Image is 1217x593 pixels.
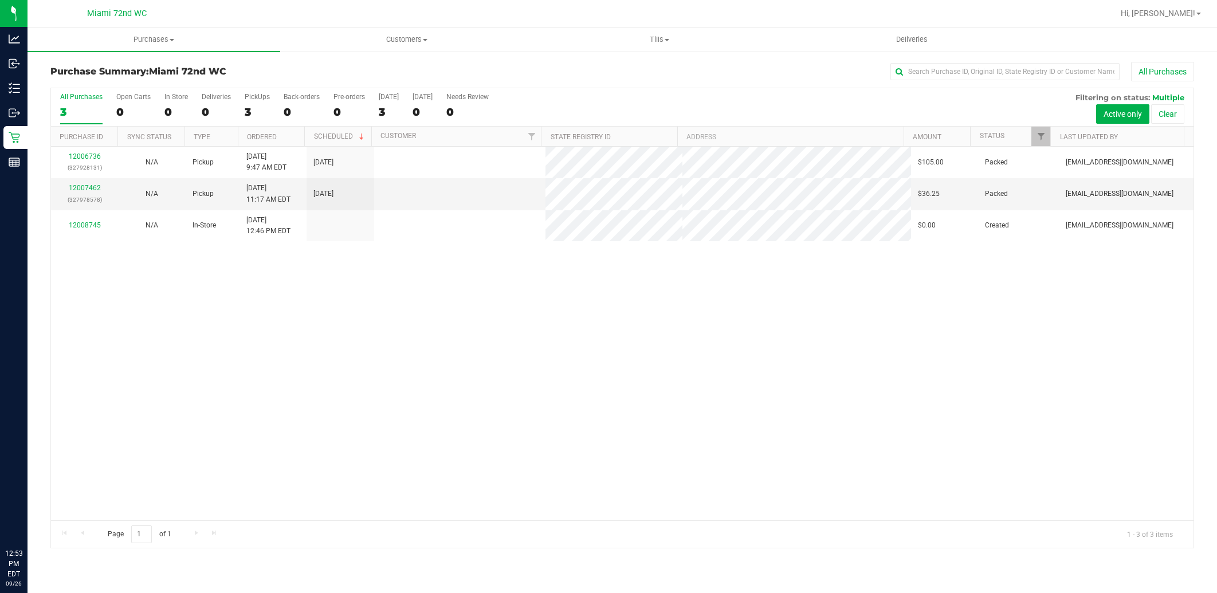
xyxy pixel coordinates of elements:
[379,105,399,119] div: 3
[245,93,270,101] div: PickUps
[131,525,152,543] input: 1
[786,28,1038,52] a: Deliveries
[280,28,533,52] a: Customers
[313,157,333,168] span: [DATE]
[28,34,280,45] span: Purchases
[247,133,277,141] a: Ordered
[1066,220,1173,231] span: [EMAIL_ADDRESS][DOMAIN_NAME]
[881,34,943,45] span: Deliveries
[1066,157,1173,168] span: [EMAIL_ADDRESS][DOMAIN_NAME]
[314,132,366,140] a: Scheduled
[1152,93,1184,102] span: Multiple
[98,525,180,543] span: Page of 1
[890,63,1120,80] input: Search Purchase ID, Original ID, State Registry ID or Customer Name...
[246,151,286,173] span: [DATE] 9:47 AM EDT
[9,156,20,168] inline-svg: Reports
[1031,127,1050,146] a: Filter
[281,34,532,45] span: Customers
[245,105,270,119] div: 3
[980,132,1004,140] a: Status
[149,66,226,77] span: Miami 72nd WC
[146,190,158,198] span: Not Applicable
[146,188,158,199] button: N/A
[69,221,101,229] a: 12008745
[116,93,151,101] div: Open Carts
[1066,188,1173,199] span: [EMAIL_ADDRESS][DOMAIN_NAME]
[116,105,151,119] div: 0
[50,66,431,77] h3: Purchase Summary:
[193,220,216,231] span: In-Store
[193,157,214,168] span: Pickup
[193,188,214,199] span: Pickup
[522,127,541,146] a: Filter
[533,28,786,52] a: Tills
[146,158,158,166] span: Not Applicable
[69,152,101,160] a: 12006736
[918,157,944,168] span: $105.00
[60,105,103,119] div: 3
[9,83,20,94] inline-svg: Inventory
[246,215,290,237] span: [DATE] 12:46 PM EDT
[985,220,1009,231] span: Created
[413,105,433,119] div: 0
[1096,104,1149,124] button: Active only
[1121,9,1195,18] span: Hi, [PERSON_NAME]!
[1075,93,1150,102] span: Filtering on status:
[533,34,785,45] span: Tills
[9,132,20,143] inline-svg: Retail
[1151,104,1184,124] button: Clear
[1060,133,1118,141] a: Last Updated By
[5,579,22,588] p: 09/26
[87,9,147,18] span: Miami 72nd WC
[58,194,111,205] p: (327978578)
[313,188,333,199] span: [DATE]
[985,188,1008,199] span: Packed
[146,220,158,231] button: N/A
[11,501,46,536] iframe: Resource center
[284,93,320,101] div: Back-orders
[146,157,158,168] button: N/A
[9,107,20,119] inline-svg: Outbound
[551,133,611,141] a: State Registry ID
[28,28,280,52] a: Purchases
[146,221,158,229] span: Not Applicable
[380,132,416,140] a: Customer
[918,220,936,231] span: $0.00
[60,93,103,101] div: All Purchases
[164,105,188,119] div: 0
[34,500,48,513] iframe: Resource center unread badge
[164,93,188,101] div: In Store
[202,93,231,101] div: Deliveries
[333,105,365,119] div: 0
[284,105,320,119] div: 0
[9,58,20,69] inline-svg: Inbound
[69,184,101,192] a: 12007462
[446,105,489,119] div: 0
[60,133,103,141] a: Purchase ID
[58,162,111,173] p: (327928131)
[1118,525,1182,543] span: 1 - 3 of 3 items
[5,548,22,579] p: 12:53 PM EDT
[246,183,290,205] span: [DATE] 11:17 AM EDT
[985,157,1008,168] span: Packed
[202,105,231,119] div: 0
[1131,62,1194,81] button: All Purchases
[413,93,433,101] div: [DATE]
[913,133,941,141] a: Amount
[194,133,210,141] a: Type
[677,127,904,147] th: Address
[9,33,20,45] inline-svg: Analytics
[446,93,489,101] div: Needs Review
[918,188,940,199] span: $36.25
[127,133,171,141] a: Sync Status
[379,93,399,101] div: [DATE]
[333,93,365,101] div: Pre-orders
